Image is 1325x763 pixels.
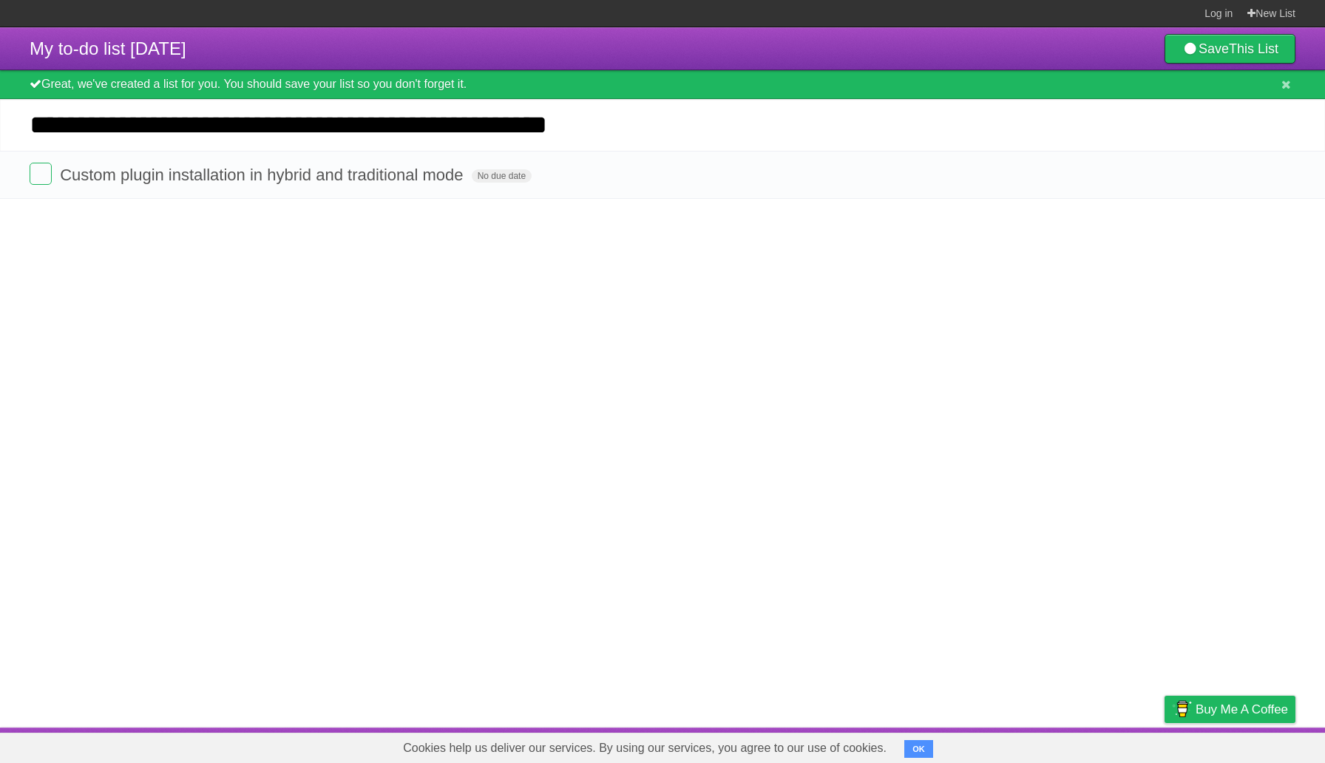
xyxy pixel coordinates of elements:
[1165,696,1295,723] a: Buy me a coffee
[904,740,933,758] button: OK
[30,38,186,58] span: My to-do list [DATE]
[1095,731,1128,759] a: Terms
[388,733,901,763] span: Cookies help us deliver our services. By using our services, you agree to our use of cookies.
[1145,731,1184,759] a: Privacy
[1165,34,1295,64] a: SaveThis List
[968,731,999,759] a: About
[30,163,52,185] label: Done
[1202,731,1295,759] a: Suggest a feature
[472,169,532,183] span: No due date
[1229,41,1278,56] b: This List
[1196,696,1288,722] span: Buy me a coffee
[1172,696,1192,722] img: Buy me a coffee
[60,166,467,184] span: Custom plugin installation in hybrid and traditional mode
[1017,731,1077,759] a: Developers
